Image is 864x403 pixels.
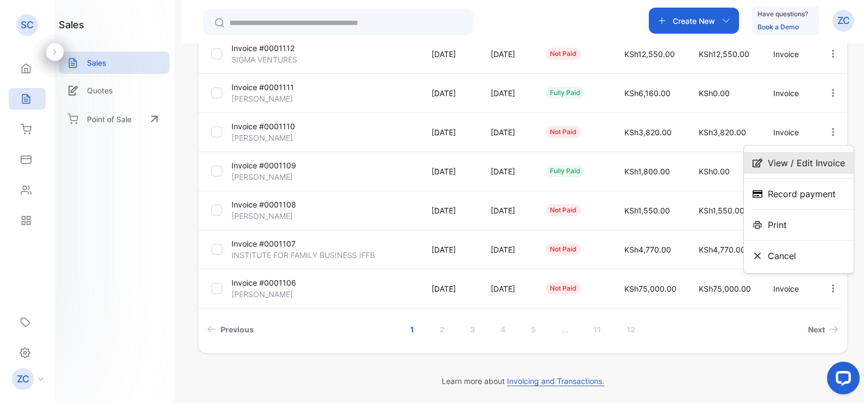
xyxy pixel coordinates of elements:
[768,187,836,200] span: Record payment
[431,127,468,138] p: [DATE]
[221,324,254,335] span: Previous
[624,245,671,254] span: KSh4,770.00
[773,87,805,99] p: Invoice
[231,160,296,171] p: Invoice #0001109
[613,319,648,339] a: Page 12
[804,319,843,339] a: Next page
[507,376,604,386] span: Invoicing and Transactions.
[198,375,848,387] p: Learn more about
[699,245,746,254] span: KSh4,770.00
[546,282,581,294] div: not paid
[457,319,488,339] a: Page 3
[203,319,258,339] a: Previous page
[768,156,845,169] span: View / Edit Invoice
[491,166,523,177] p: [DATE]
[59,17,84,32] h1: sales
[580,319,614,339] a: Page 11
[431,205,468,216] p: [DATE]
[431,87,468,99] p: [DATE]
[491,205,523,216] p: [DATE]
[491,244,523,255] p: [DATE]
[773,127,805,138] p: Invoice
[427,319,458,339] a: Page 2
[518,319,549,339] a: Page 5
[231,132,293,143] p: [PERSON_NAME]
[624,206,670,215] span: KSh1,550.00
[624,128,672,137] span: KSh3,820.00
[699,206,744,215] span: KSh1,550.00
[624,49,675,59] span: KSh12,550.00
[699,89,730,98] span: KSh0.00
[231,171,293,182] p: [PERSON_NAME]
[231,42,295,54] p: Invoice #0001112
[768,249,796,262] span: Cancel
[649,8,739,34] button: Create New
[491,283,523,294] p: [DATE]
[231,238,296,249] p: Invoice #0001107
[699,128,746,137] span: KSh3,820.00
[431,166,468,177] p: [DATE]
[59,79,170,102] a: Quotes
[546,126,581,138] div: not paid
[491,48,523,60] p: [DATE]
[808,324,825,335] span: Next
[87,85,113,96] p: Quotes
[699,167,730,176] span: KSh0.00
[231,81,294,93] p: Invoice #0001111
[21,18,34,32] p: SC
[59,52,170,74] a: Sales
[773,283,805,294] p: Invoice
[231,199,296,210] p: Invoice #0001108
[757,23,799,31] a: Book a Demo
[757,9,808,20] p: Have questions?
[87,114,132,125] p: Point of Sale
[231,277,296,288] p: Invoice #0001106
[17,372,29,386] p: ZC
[768,218,787,231] span: Print
[699,49,749,59] span: KSh12,550.00
[231,249,375,261] p: INSTITUTE FOR FAMILY BUSINESS IFFB
[773,48,805,60] p: Invoice
[231,121,295,132] p: Invoice #0001110
[198,319,847,339] ul: Pagination
[431,283,468,294] p: [DATE]
[546,87,585,99] div: fully paid
[231,210,293,222] p: [PERSON_NAME]
[699,284,751,293] span: KSh75,000.00
[431,244,468,255] p: [DATE]
[624,89,671,98] span: KSh6,160.00
[673,15,715,27] p: Create New
[431,48,468,60] p: [DATE]
[546,204,581,216] div: not paid
[546,48,581,60] div: not paid
[231,288,293,300] p: [PERSON_NAME]
[624,284,677,293] span: KSh75,000.00
[837,14,850,28] p: ZC
[548,319,581,339] a: Jump forward
[87,57,107,68] p: Sales
[487,319,518,339] a: Page 4
[491,87,523,99] p: [DATE]
[624,167,670,176] span: KSh1,800.00
[546,243,581,255] div: not paid
[231,54,297,65] p: SIGMA VENTURES
[231,93,293,104] p: [PERSON_NAME]
[397,319,427,339] a: Page 1 is your current page
[491,127,523,138] p: [DATE]
[832,8,854,34] button: ZC
[818,357,864,403] iframe: LiveChat chat widget
[59,107,170,131] a: Point of Sale
[546,165,585,177] div: fully paid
